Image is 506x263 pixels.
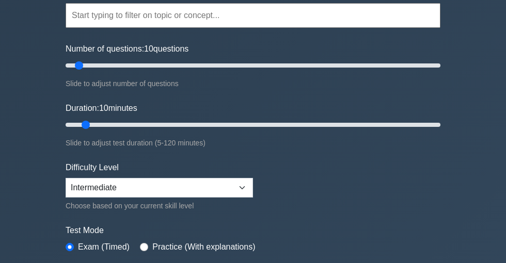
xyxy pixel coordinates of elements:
[66,137,440,149] div: Slide to adjust test duration (5-120 minutes)
[66,43,188,55] label: Number of questions: questions
[78,241,130,253] label: Exam (Timed)
[66,200,253,212] div: Choose based on your current skill level
[66,3,440,28] input: Start typing to filter on topic or concept...
[152,241,255,253] label: Practice (With explanations)
[66,102,137,114] label: Duration: minutes
[99,104,108,112] span: 10
[144,44,153,53] span: 10
[66,161,119,174] label: Difficulty Level
[66,224,440,237] label: Test Mode
[66,77,440,90] div: Slide to adjust number of questions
